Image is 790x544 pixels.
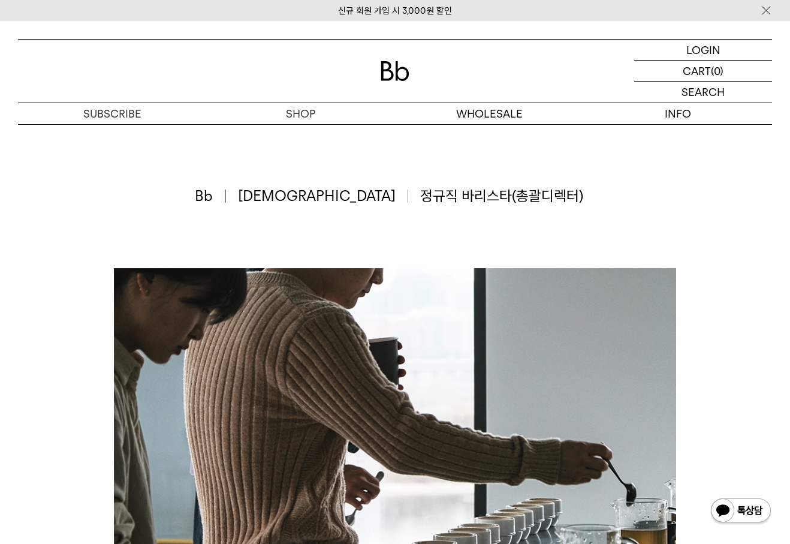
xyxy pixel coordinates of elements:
p: (0) [711,61,723,81]
span: 정규직 바리스타(총괄디렉터) [420,186,583,206]
img: 로고 [381,61,409,81]
a: SUBSCRIBE [18,103,207,124]
a: SHOP [207,103,396,124]
p: LOGIN [686,40,720,60]
p: SEARCH [682,82,725,103]
p: WHOLESALE [395,103,584,124]
p: CART [683,61,711,81]
a: CART (0) [634,61,772,82]
span: [DEMOGRAPHIC_DATA] [238,186,409,206]
p: INFO [584,103,773,124]
img: 카카오톡 채널 1:1 채팅 버튼 [710,497,772,526]
a: 신규 회원 가입 시 3,000원 할인 [338,5,452,16]
a: LOGIN [634,40,772,61]
span: Bb [195,186,226,206]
